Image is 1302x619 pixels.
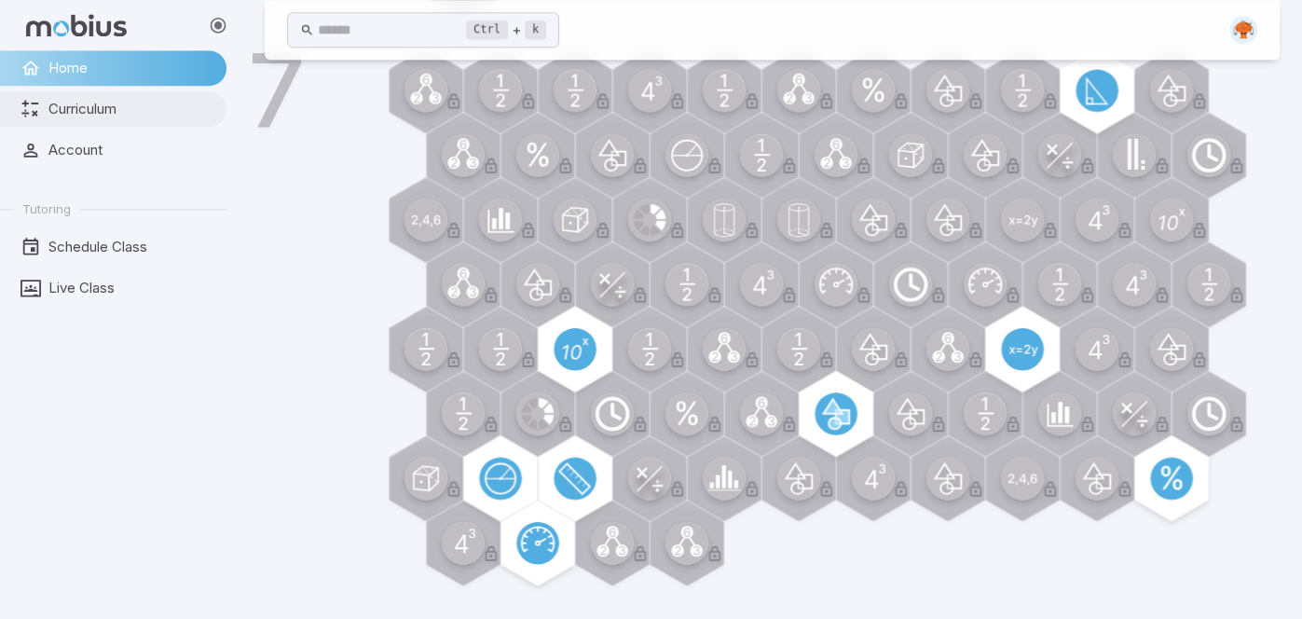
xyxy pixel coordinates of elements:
[466,21,508,39] kbd: Ctrl
[48,140,213,160] span: Account
[48,237,213,257] span: Schedule Class
[48,99,213,119] span: Curriculum
[48,58,213,78] span: Home
[248,40,306,141] h1: 7
[22,200,71,217] span: Tutoring
[525,21,546,39] kbd: k
[466,19,546,41] div: +
[1229,16,1257,44] img: oval.svg
[48,278,213,298] span: Live Class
